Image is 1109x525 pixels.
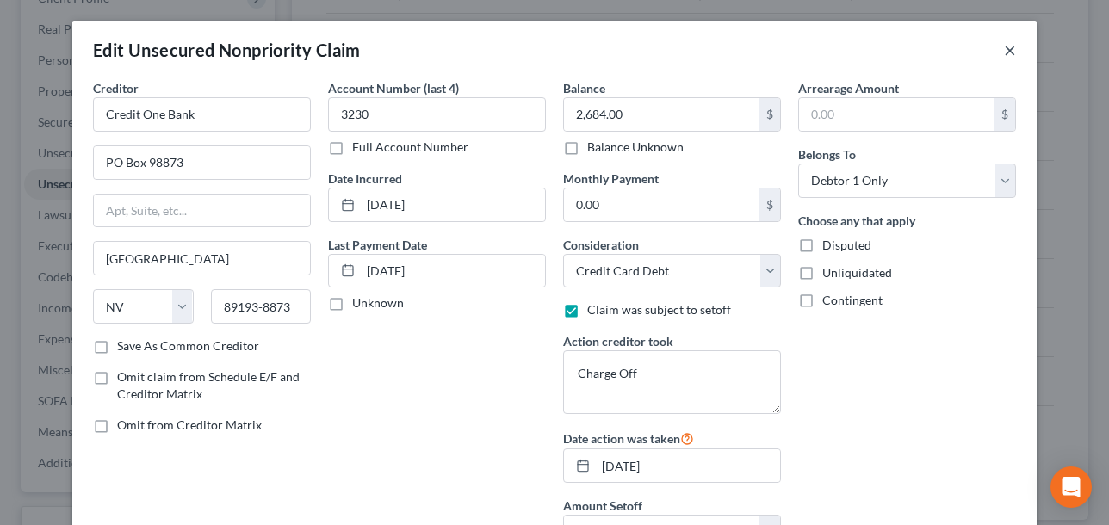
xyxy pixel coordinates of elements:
[564,98,759,131] input: 0.00
[759,98,780,131] div: $
[352,139,468,156] label: Full Account Number
[822,293,883,307] span: Contingent
[563,236,639,254] label: Consideration
[361,188,545,221] input: MM/DD/YYYY
[94,242,310,275] input: Enter city...
[798,212,915,230] label: Choose any that apply
[798,79,899,97] label: Arrearage Amount
[117,369,300,401] span: Omit claim from Schedule E/F and Creditor Matrix
[328,79,459,97] label: Account Number (last 4)
[563,428,694,448] label: Date action was taken
[822,265,892,280] span: Unliquidated
[117,337,259,355] label: Save As Common Creditor
[564,188,759,221] input: 0.00
[587,139,684,156] label: Balance Unknown
[563,170,659,188] label: Monthly Payment
[94,195,310,227] input: Apt, Suite, etc...
[587,302,731,317] span: Claim was subject to setoff
[117,417,262,432] span: Omit from Creditor Matrix
[563,332,673,350] label: Action creditor took
[759,188,780,221] div: $
[1004,40,1016,60] button: ×
[563,79,605,97] label: Balance
[822,238,871,252] span: Disputed
[361,255,545,287] input: MM/DD/YYYY
[328,170,402,188] label: Date Incurred
[328,97,546,132] input: XXXX
[93,97,311,132] input: Search creditor by name...
[596,449,780,482] input: MM/DD/YYYY
[994,98,1015,131] div: $
[211,289,312,324] input: Enter zip...
[93,38,361,62] div: Edit Unsecured Nonpriority Claim
[1050,466,1092,508] div: Open Intercom Messenger
[799,98,994,131] input: 0.00
[798,147,856,162] span: Belongs To
[94,146,310,179] input: Enter address...
[352,294,404,312] label: Unknown
[563,497,642,515] label: Amount Setoff
[93,81,139,96] span: Creditor
[328,236,427,254] label: Last Payment Date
